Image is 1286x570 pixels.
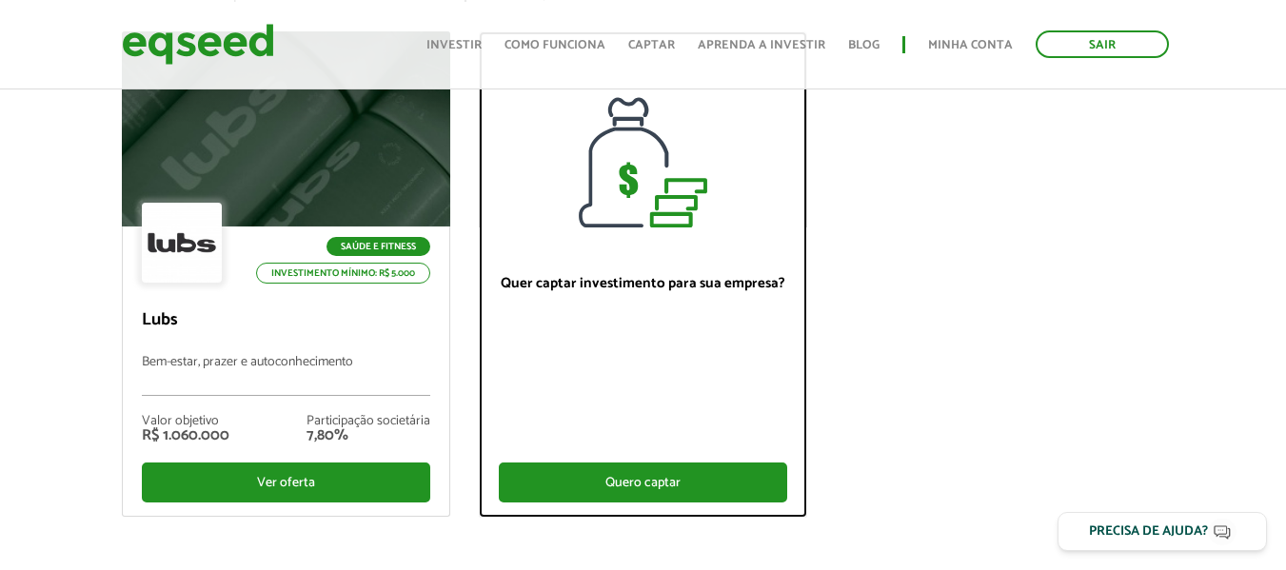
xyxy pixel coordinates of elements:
a: Aprenda a investir [698,39,825,51]
p: Bem-estar, prazer e autoconhecimento [142,355,430,396]
a: Saúde e Fitness Investimento mínimo: R$ 5.000 Lubs Bem-estar, prazer e autoconhecimento Valor obj... [122,31,450,517]
a: Captar [628,39,675,51]
a: Minha conta [928,39,1013,51]
div: Participação societária [307,415,430,428]
p: Lubs [142,310,430,331]
div: Ver oferta [142,462,430,502]
img: EqSeed [122,19,274,69]
a: Blog [848,39,880,51]
p: Investimento mínimo: R$ 5.000 [256,263,430,284]
a: Como funciona [505,39,605,51]
div: Valor objetivo [142,415,229,428]
div: Quero captar [499,462,787,502]
a: Sair [1036,30,1169,58]
p: Quer captar investimento para sua empresa? [499,275,787,292]
a: Quer captar investimento para sua empresa? Quero captar [479,31,807,518]
div: 7,80% [307,428,430,443]
a: Investir [426,39,482,51]
div: R$ 1.060.000 [142,428,229,443]
p: Saúde e Fitness [326,237,430,256]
